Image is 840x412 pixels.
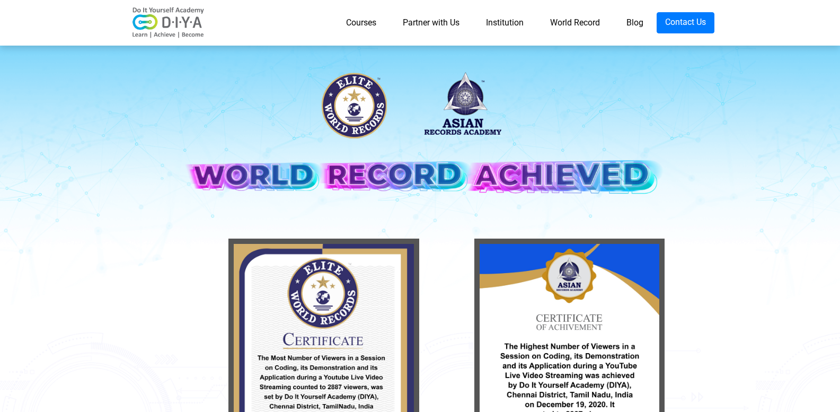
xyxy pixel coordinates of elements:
[537,12,613,33] a: World Record
[176,63,664,221] img: banner-desk.png
[657,12,714,33] a: Contact Us
[126,7,211,39] img: logo-v2.png
[473,12,537,33] a: Institution
[333,12,390,33] a: Courses
[613,12,657,33] a: Blog
[390,12,473,33] a: Partner with Us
